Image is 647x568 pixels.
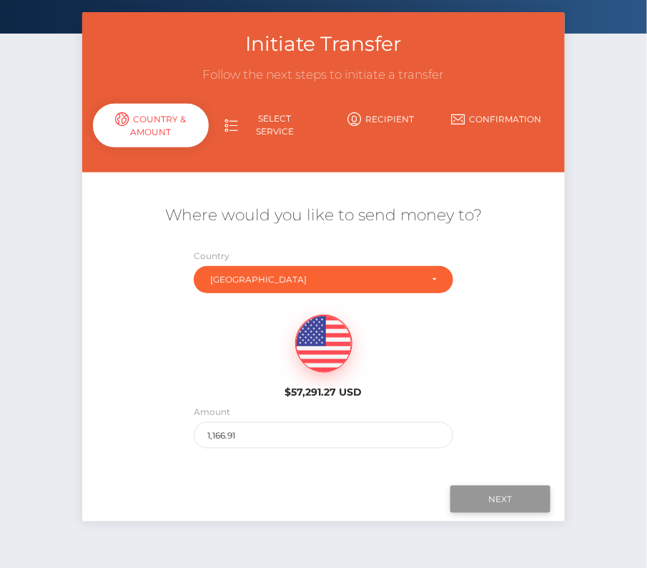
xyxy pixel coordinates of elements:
[194,250,229,263] label: Country
[194,406,230,418] label: Amount
[210,274,420,285] div: [GEOGRAPHIC_DATA]
[93,67,553,84] h3: Follow the next steps to initiate a transfer
[296,315,352,373] img: USD.png
[93,104,208,147] div: Country & Amount
[208,107,323,144] a: Select Service
[93,205,553,227] h5: Where would you like to send money to?
[254,386,393,398] h6: $57,291.27 USD
[194,422,453,449] input: Amount to send in USD (Maximum: 57291.27)
[93,30,553,58] h3: Initiate Transfer
[323,107,438,132] a: Recipient
[439,107,554,132] a: Confirmation
[450,486,550,513] input: Next
[194,266,453,293] button: United States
